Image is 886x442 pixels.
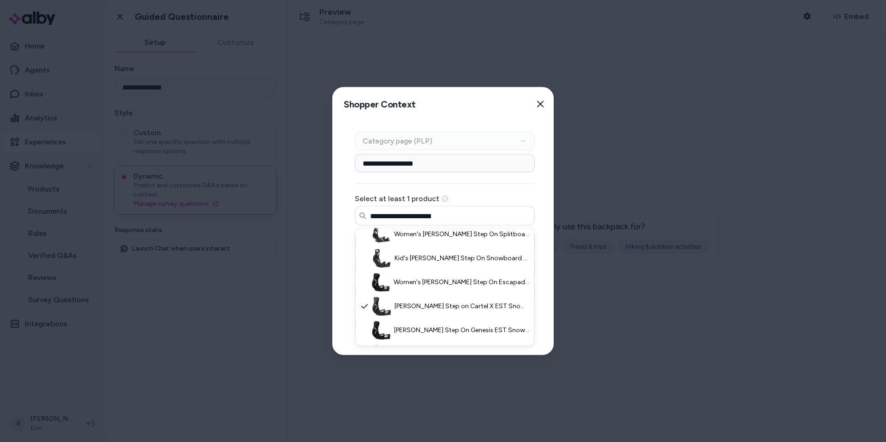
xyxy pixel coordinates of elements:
img: Women's Burton Step On Escapade Snowboard Bindings 2026 - Small in Black - Nylon [371,345,389,364]
img: Women's Burton Step On Escapade EST Snowboard Bindings 2026 - Small in Black [371,273,390,292]
img: Kid's Burton Step On Snowboard Bindings 2026 - Large in Black - Nylon [372,249,391,268]
span: Women's [PERSON_NAME] Step On Splitboard Bindings 2026 - Small in Black - Aluminum [394,230,530,239]
span: [PERSON_NAME] Step On Genesis EST Snowboard Bindings 2026 - Small in Black - Nylon [394,326,529,335]
h2: Shopper Context [340,95,416,113]
label: Select at least 1 product [355,195,439,203]
img: Burton Step on Cartel X EST Snowboard Bindings 2026 - Medium in Black [372,297,391,316]
button: Submit [355,314,399,333]
span: [PERSON_NAME] Step on Cartel X EST Snowboard Bindings 2026 - Medium in Black [395,302,529,311]
img: Women's Burton Step On Splitboard Bindings 2026 - Small in Black - Aluminum [372,225,390,244]
img: Burton Step On Genesis EST Snowboard Bindings 2026 - Small in Black - Nylon [372,321,390,340]
span: Kid's [PERSON_NAME] Step On Snowboard Bindings 2026 - Large in Black - Nylon [395,254,529,263]
span: Women's [PERSON_NAME] Step On Escapade EST Snowboard Bindings 2026 - Small in Black [394,278,529,287]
